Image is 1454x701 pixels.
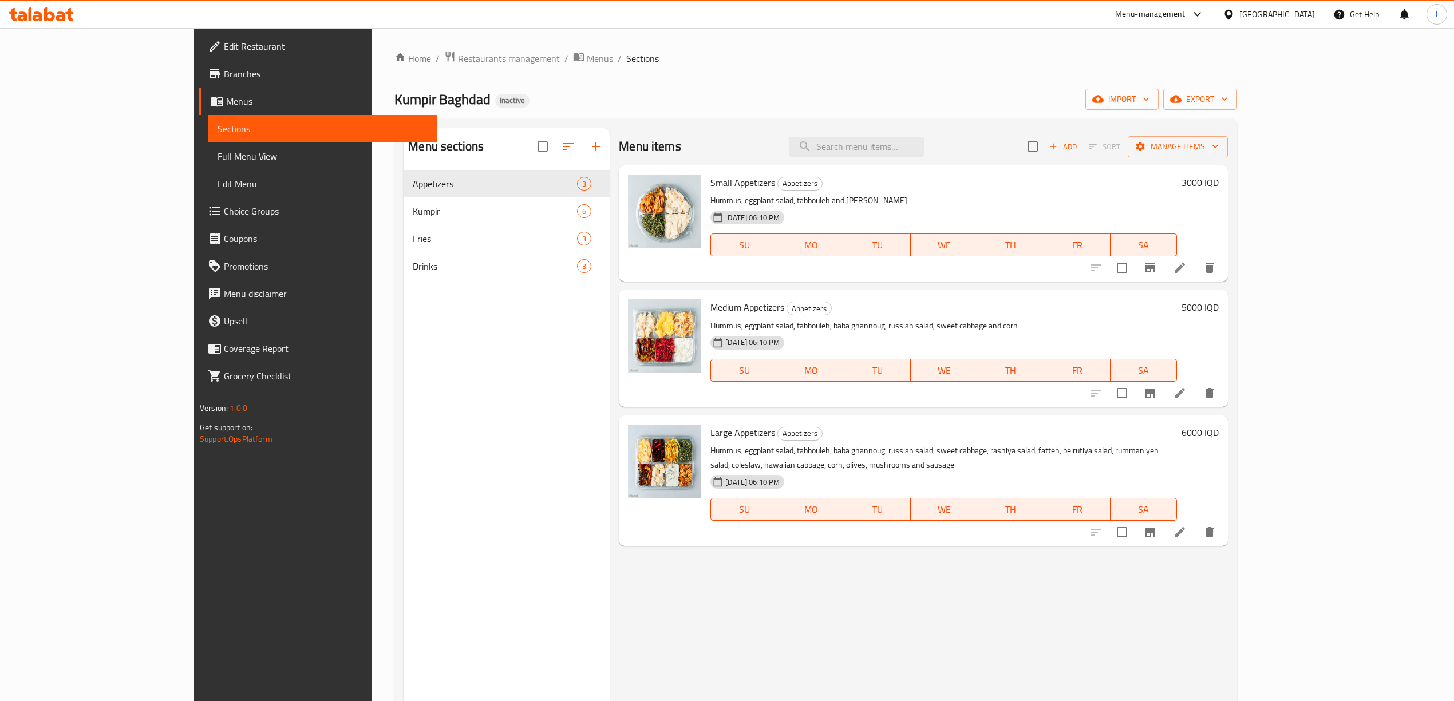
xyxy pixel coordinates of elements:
[226,94,428,108] span: Menus
[1111,359,1177,382] button: SA
[778,427,822,440] span: Appetizers
[721,212,784,223] span: [DATE] 06:10 PM
[1136,254,1164,282] button: Branch-specific-item
[578,261,591,272] span: 3
[208,170,437,197] a: Edit Menu
[582,133,610,160] button: Add section
[1436,8,1437,21] span: l
[199,280,437,307] a: Menu disclaimer
[1182,175,1219,191] h6: 3000 IQD
[404,252,610,280] div: Drinks3
[1044,498,1111,521] button: FR
[982,362,1039,379] span: TH
[199,33,437,60] a: Edit Restaurant
[200,401,228,415] span: Version:
[977,233,1044,256] button: TH
[1136,518,1164,546] button: Branch-specific-item
[1048,140,1078,153] span: Add
[1044,359,1111,382] button: FR
[1111,498,1177,521] button: SA
[458,52,560,65] span: Restaurants management
[721,477,784,488] span: [DATE] 06:10 PM
[577,177,591,191] div: items
[628,425,701,498] img: Large Appetizers
[1044,233,1111,256] button: FR
[721,337,784,348] span: [DATE] 06:10 PM
[531,134,555,159] span: Select all sections
[716,501,773,518] span: SU
[444,51,560,66] a: Restaurants management
[710,498,777,521] button: SU
[1173,261,1187,275] a: Edit menu item
[844,359,911,382] button: TU
[224,314,428,328] span: Upsell
[982,237,1039,254] span: TH
[710,359,777,382] button: SU
[628,299,701,373] img: Medium Appetizers
[915,501,973,518] span: WE
[710,174,775,191] span: Small Appetizers
[224,232,428,245] span: Coupons
[413,232,577,245] span: Fries
[710,299,784,316] span: Medium Appetizers
[982,501,1039,518] span: TH
[787,302,831,315] span: Appetizers
[573,51,613,66] a: Menus
[404,197,610,225] div: Kumpir6
[199,252,437,280] a: Promotions
[789,137,924,157] input: search
[218,149,428,163] span: Full Menu View
[1110,256,1134,280] span: Select to update
[199,60,437,88] a: Branches
[626,52,659,65] span: Sections
[224,259,428,273] span: Promotions
[230,401,247,415] span: 1.0.0
[224,369,428,383] span: Grocery Checklist
[911,233,977,256] button: WE
[777,359,844,382] button: MO
[1095,92,1149,106] span: import
[224,39,428,53] span: Edit Restaurant
[577,232,591,245] div: items
[578,206,591,217] span: 6
[224,204,428,218] span: Choice Groups
[1137,140,1219,154] span: Manage items
[394,51,1237,66] nav: breadcrumb
[628,175,701,248] img: Small Appetizers
[224,342,428,355] span: Coverage Report
[618,52,622,65] li: /
[849,362,906,379] span: TU
[408,138,484,155] h2: Menu sections
[1049,362,1106,379] span: FR
[977,359,1044,382] button: TH
[777,498,844,521] button: MO
[1115,362,1172,379] span: SA
[495,96,530,105] span: Inactive
[778,177,822,190] span: Appetizers
[1163,89,1237,110] button: export
[849,237,906,254] span: TU
[1182,425,1219,441] h6: 6000 IQD
[1196,518,1223,546] button: delete
[1085,89,1159,110] button: import
[915,362,973,379] span: WE
[716,362,773,379] span: SU
[199,335,437,362] a: Coverage Report
[224,287,428,300] span: Menu disclaimer
[1136,379,1164,407] button: Branch-specific-item
[1128,136,1228,157] button: Manage items
[915,237,973,254] span: WE
[413,204,577,218] span: Kumpir
[1110,520,1134,544] span: Select to update
[782,501,839,518] span: MO
[436,52,440,65] li: /
[555,133,582,160] span: Sort sections
[710,233,777,256] button: SU
[619,138,681,155] h2: Menu items
[199,197,437,225] a: Choice Groups
[1049,237,1106,254] span: FR
[495,94,530,108] div: Inactive
[199,88,437,115] a: Menus
[1115,7,1186,21] div: Menu-management
[787,302,832,315] div: Appetizers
